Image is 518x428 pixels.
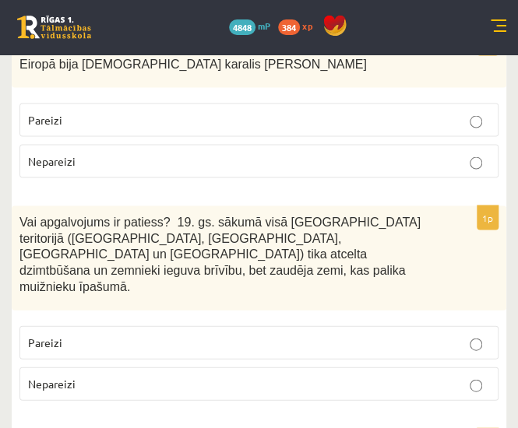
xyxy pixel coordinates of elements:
[470,156,482,169] input: Nepareizi
[28,376,76,390] span: Nepareizi
[470,379,482,391] input: Nepareizi
[477,205,499,230] p: 1p
[19,40,386,70] span: Vai apgalvojums ir patiess? Absolūtisma ievērojamākais valdnieks Eiropā bija [DEMOGRAPHIC_DATA] k...
[19,215,421,292] span: Vai apgalvojums ir patiess? 19. gs. sākumā visā [GEOGRAPHIC_DATA] teritorijā ([GEOGRAPHIC_DATA], ...
[278,19,300,35] span: 384
[470,338,482,350] input: Pareizi
[17,16,91,39] a: Rīgas 1. Tālmācības vidusskola
[28,335,62,349] span: Pareizi
[470,115,482,128] input: Pareizi
[28,112,62,126] span: Pareizi
[278,19,320,32] a: 384 xp
[229,19,255,35] span: 4848
[258,19,270,32] span: mP
[28,153,76,167] span: Nepareizi
[302,19,312,32] span: xp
